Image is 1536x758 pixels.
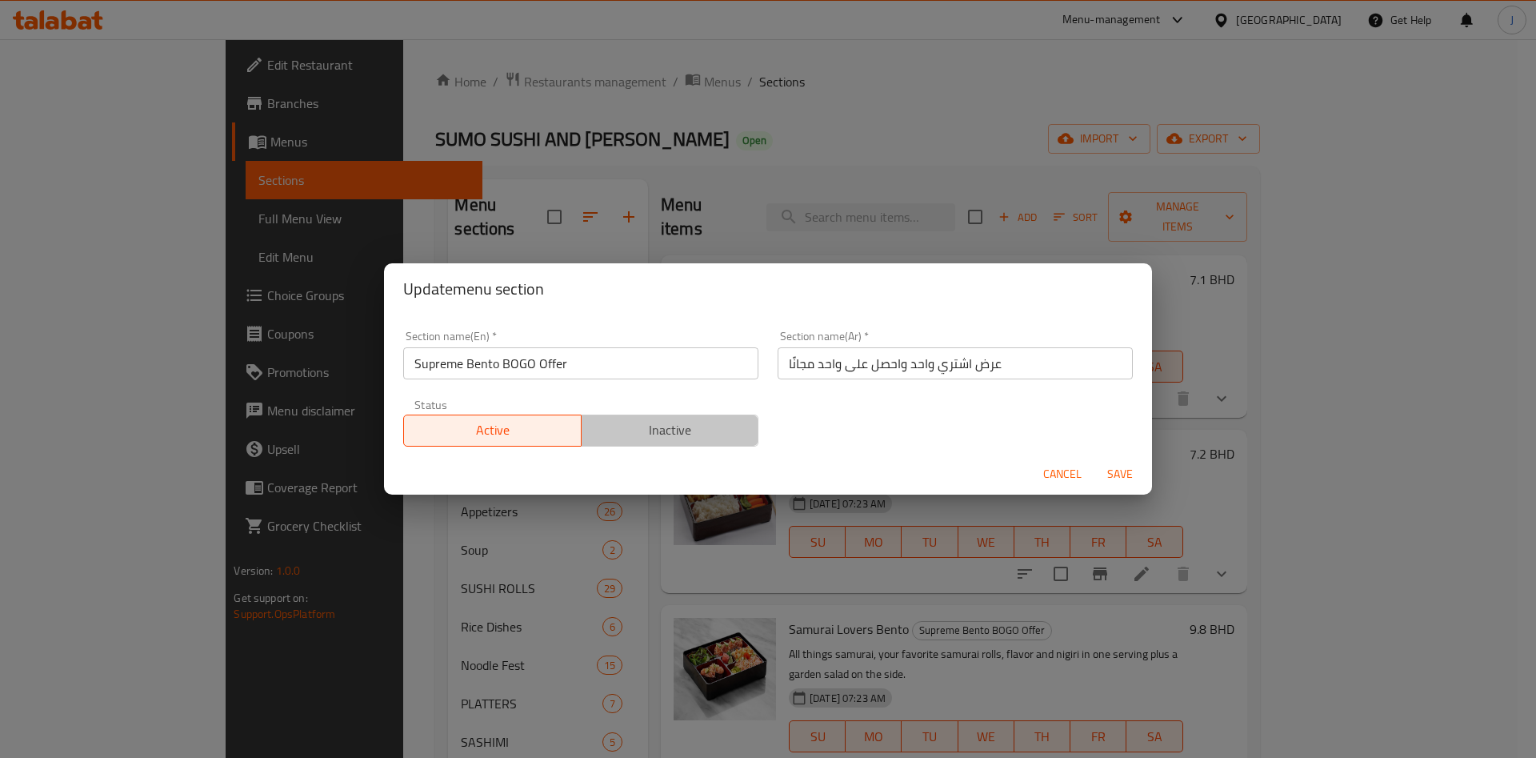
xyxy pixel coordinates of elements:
span: Cancel [1043,464,1082,484]
span: Save [1101,464,1139,484]
button: Inactive [581,415,759,447]
input: Please enter section name(ar) [778,347,1133,379]
button: Cancel [1037,459,1088,489]
button: Active [403,415,582,447]
button: Save [1094,459,1146,489]
h2: Update menu section [403,276,1133,302]
span: Inactive [588,419,753,442]
span: Active [410,419,575,442]
input: Please enter section name(en) [403,347,758,379]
